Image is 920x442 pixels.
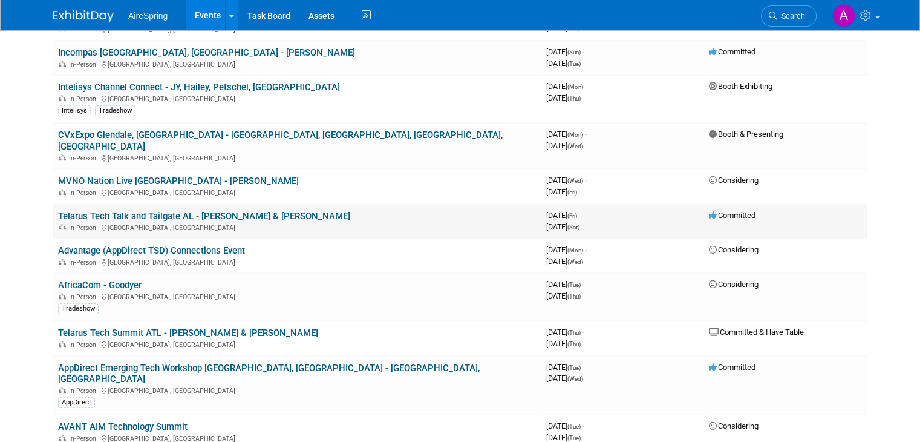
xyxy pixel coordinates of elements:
[58,105,91,116] div: Intelisys
[128,11,168,21] span: AireSpring
[59,95,66,101] img: In-Person Event
[709,82,772,91] span: Booth Exhibiting
[709,176,759,185] span: Considering
[567,61,581,67] span: (Tue)
[709,245,759,254] span: Considering
[69,341,100,349] span: In-Person
[59,189,66,195] img: In-Person Event
[761,5,817,27] a: Search
[58,280,142,291] a: AfricaCom - Goodyer
[58,187,537,197] div: [GEOGRAPHIC_DATA], [GEOGRAPHIC_DATA]
[709,47,755,56] span: Committed
[582,280,584,289] span: -
[567,95,581,102] span: (Thu)
[832,4,855,27] img: Angie Handal
[567,435,581,441] span: (Tue)
[567,224,579,231] span: (Sat)
[567,329,581,336] span: (Thu)
[58,59,537,68] div: [GEOGRAPHIC_DATA], [GEOGRAPHIC_DATA]
[567,282,581,288] span: (Tue)
[69,387,100,395] span: In-Person
[567,213,577,219] span: (Fri)
[58,176,299,186] a: MVNO Nation Live [GEOGRAPHIC_DATA] - [PERSON_NAME]
[567,293,581,300] span: (Thu)
[546,141,583,150] span: [DATE]
[59,387,66,393] img: In-Person Event
[546,47,584,56] span: [DATE]
[546,59,581,68] span: [DATE]
[567,375,583,382] span: (Wed)
[58,222,537,232] div: [GEOGRAPHIC_DATA], [GEOGRAPHIC_DATA]
[709,328,804,337] span: Committed & Have Table
[546,245,587,254] span: [DATE]
[59,435,66,441] img: In-Person Event
[709,211,755,220] span: Committed
[567,189,577,196] span: (Fri)
[546,222,579,231] span: [DATE]
[567,84,583,90] span: (Mon)
[777,12,805,21] span: Search
[58,421,188,432] a: AVANT AIM Technology Summit
[585,245,587,254] span: -
[582,47,584,56] span: -
[546,93,581,102] span: [DATE]
[59,341,66,347] img: In-Person Event
[567,131,583,138] span: (Mon)
[95,105,135,116] div: Tradeshow
[546,211,581,220] span: [DATE]
[58,153,537,162] div: [GEOGRAPHIC_DATA], [GEOGRAPHIC_DATA]
[579,211,581,220] span: -
[58,363,480,385] a: AppDirect Emerging Tech Workshop [GEOGRAPHIC_DATA], [GEOGRAPHIC_DATA] - [GEOGRAPHIC_DATA], [GEOGR...
[582,421,584,430] span: -
[58,291,537,301] div: [GEOGRAPHIC_DATA], [GEOGRAPHIC_DATA]
[709,421,759,430] span: Considering
[59,293,66,299] img: In-Person Event
[58,328,318,338] a: Telarus Tech Summit ATL - [PERSON_NAME] & [PERSON_NAME]
[567,143,583,150] span: (Wed)
[546,328,584,337] span: [DATE]
[69,154,100,162] span: In-Person
[567,341,581,348] span: (Thu)
[585,130,587,139] span: -
[546,130,587,139] span: [DATE]
[567,259,583,265] span: (Wed)
[709,363,755,372] span: Committed
[585,82,587,91] span: -
[69,224,100,232] span: In-Person
[546,176,587,185] span: [DATE]
[567,177,583,184] span: (Wed)
[567,423,581,430] span: (Tue)
[58,47,355,58] a: Incompas [GEOGRAPHIC_DATA], [GEOGRAPHIC_DATA] - [PERSON_NAME]
[709,130,783,139] span: Booth & Presenting
[58,82,340,93] a: Intelisys Channel Connect - JY, Hailey, Petschel, [GEOGRAPHIC_DATA]
[58,385,537,395] div: [GEOGRAPHIC_DATA], [GEOGRAPHIC_DATA]
[69,189,100,197] span: In-Person
[546,421,584,430] span: [DATE]
[58,339,537,349] div: [GEOGRAPHIC_DATA], [GEOGRAPHIC_DATA]
[69,293,100,301] span: In-Person
[546,291,581,300] span: [DATE]
[546,280,584,289] span: [DATE]
[546,82,587,91] span: [DATE]
[546,187,577,196] span: [DATE]
[585,176,587,185] span: -
[69,95,100,103] span: In-Person
[709,280,759,289] span: Considering
[58,130,503,152] a: CVxExpo Glendale, [GEOGRAPHIC_DATA] - [GEOGRAPHIC_DATA], [GEOGRAPHIC_DATA], [GEOGRAPHIC_DATA], [G...
[58,397,95,408] div: AppDirect
[58,211,350,222] a: Telarus Tech Talk and Tailgate AL - [PERSON_NAME] & [PERSON_NAME]
[546,374,583,383] span: [DATE]
[582,328,584,337] span: -
[69,259,100,266] span: In-Person
[546,363,584,372] span: [DATE]
[546,339,581,348] span: [DATE]
[53,10,114,22] img: ExhibitDay
[59,259,66,265] img: In-Person Event
[58,303,99,314] div: Tradeshow
[58,245,245,256] a: Advantage (AppDirect TSD) Connections Event
[582,363,584,372] span: -
[546,257,583,266] span: [DATE]
[567,49,581,56] span: (Sun)
[59,154,66,160] img: In-Person Event
[58,93,537,103] div: [GEOGRAPHIC_DATA], [GEOGRAPHIC_DATA]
